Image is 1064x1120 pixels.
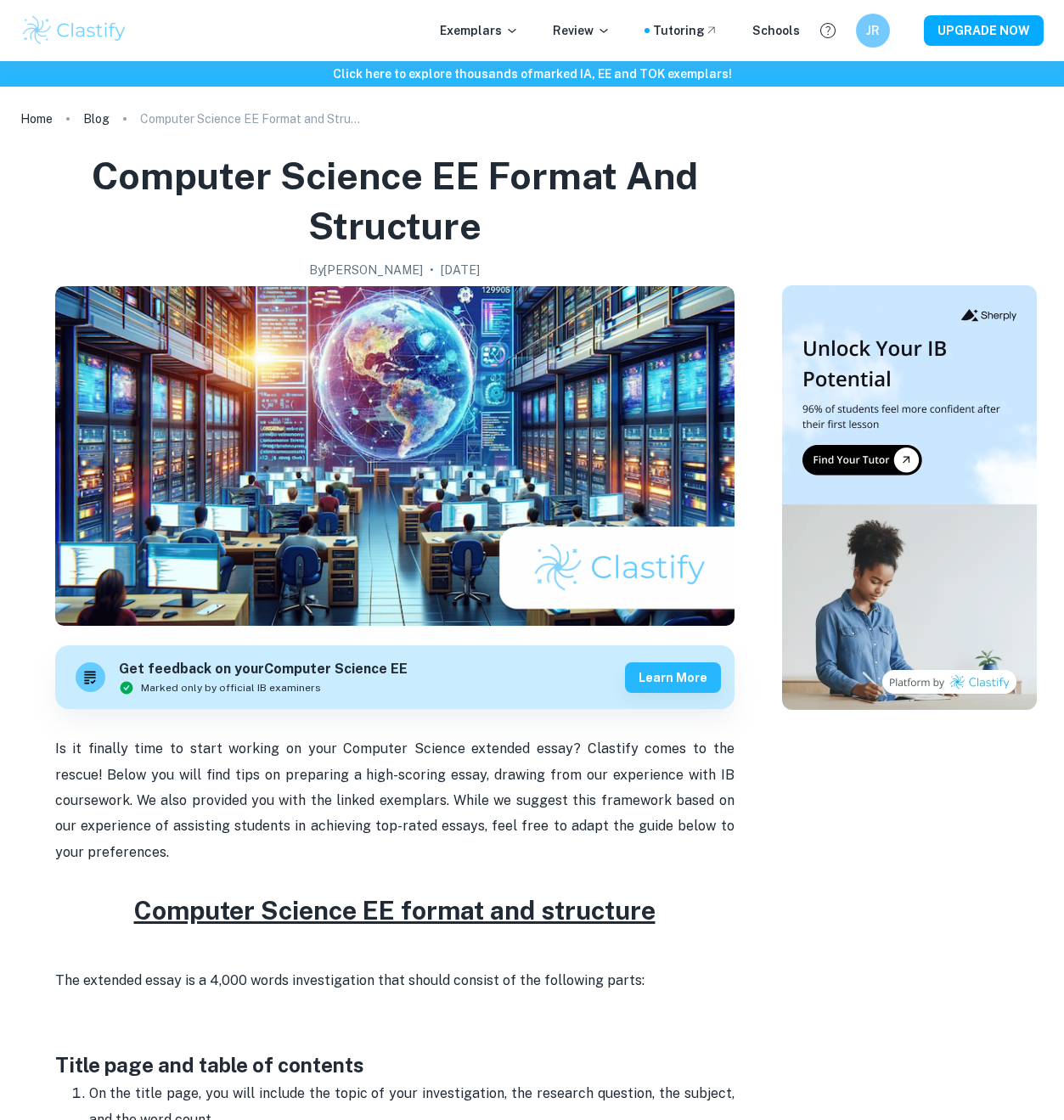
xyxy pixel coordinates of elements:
[141,680,321,695] span: Marked only by official IB examiners
[441,261,480,279] h2: [DATE]
[20,14,128,48] img: Clastify logo
[782,285,1037,710] img: Thumbnail
[625,662,721,693] button: Learn more
[752,21,800,40] a: Schools
[83,107,110,131] a: Blog
[813,16,842,45] button: Help and Feedback
[140,110,361,128] p: Computer Science EE Format and Structure
[864,21,883,40] h6: JR
[924,15,1044,46] button: UPGRADE NOW
[55,286,735,626] img: Computer Science EE Format and Structure cover image
[27,151,762,250] h1: Computer Science EE Format and Structure
[856,14,890,48] button: JR
[55,1053,364,1077] strong: Title page and table of contents
[119,659,408,680] h6: Get feedback on your Computer Science EE
[309,261,423,279] h2: By [PERSON_NAME]
[430,261,434,279] p: •
[653,21,718,40] a: Tutoring
[55,736,735,891] p: Is it finally time to start working on your Computer Science extended essay? Clastify comes to th...
[3,65,1061,83] h6: Click here to explore thousands of marked IA, EE and TOK exemplars !
[553,21,611,40] p: Review
[55,645,735,709] a: Get feedback on yourComputer Science EEMarked only by official IB examinersLearn more
[55,968,735,1020] p: The extended essay is a 4,000 words investigation that should consist of the following parts:
[440,21,519,40] p: Exemplars
[134,895,656,926] u: Computer Science EE format and structure
[20,107,53,131] a: Home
